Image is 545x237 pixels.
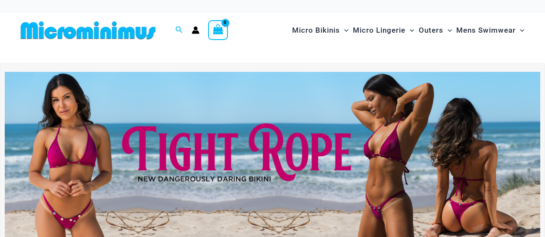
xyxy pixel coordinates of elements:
span: Mens Swimwear [456,19,516,41]
span: Micro Bikinis [292,19,340,41]
span: Micro Lingerie [353,19,405,41]
a: Mens SwimwearMenu ToggleMenu Toggle [454,17,526,43]
span: Outers [419,19,443,41]
a: Micro BikinisMenu ToggleMenu Toggle [290,17,351,43]
a: Account icon link [192,26,199,34]
nav: Site Navigation [289,16,528,45]
span: Menu Toggle [340,19,349,41]
span: Menu Toggle [516,19,524,41]
a: Search icon link [175,25,183,36]
img: MM SHOP LOGO FLAT [17,21,159,40]
a: View Shopping Cart, empty [208,20,228,40]
span: Menu Toggle [443,19,452,41]
a: Micro LingerieMenu ToggleMenu Toggle [351,17,416,43]
a: OutersMenu ToggleMenu Toggle [417,17,454,43]
span: Menu Toggle [405,19,414,41]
